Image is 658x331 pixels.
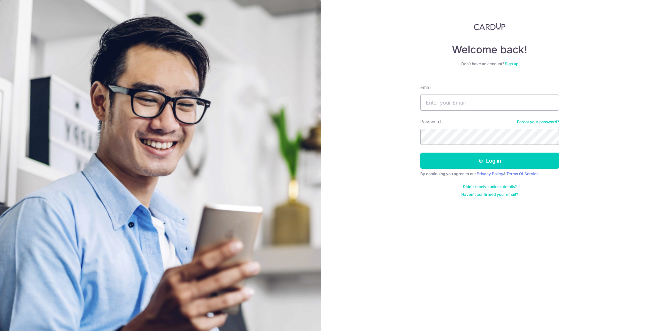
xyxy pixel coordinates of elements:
a: Sign up [505,61,518,66]
div: Don’t have an account? [420,61,559,66]
label: Email [420,84,431,91]
h4: Welcome back! [420,43,559,56]
a: Forgot your password? [517,119,559,125]
a: Haven't confirmed your email? [461,192,518,197]
label: Password [420,118,441,125]
a: Didn't receive unlock details? [463,184,517,189]
a: Privacy Policy [477,171,503,176]
input: Enter your Email [420,95,559,111]
img: CardUp Logo [474,23,505,30]
button: Log in [420,153,559,169]
div: By continuing you agree to our & [420,171,559,176]
a: Terms Of Service [506,171,539,176]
